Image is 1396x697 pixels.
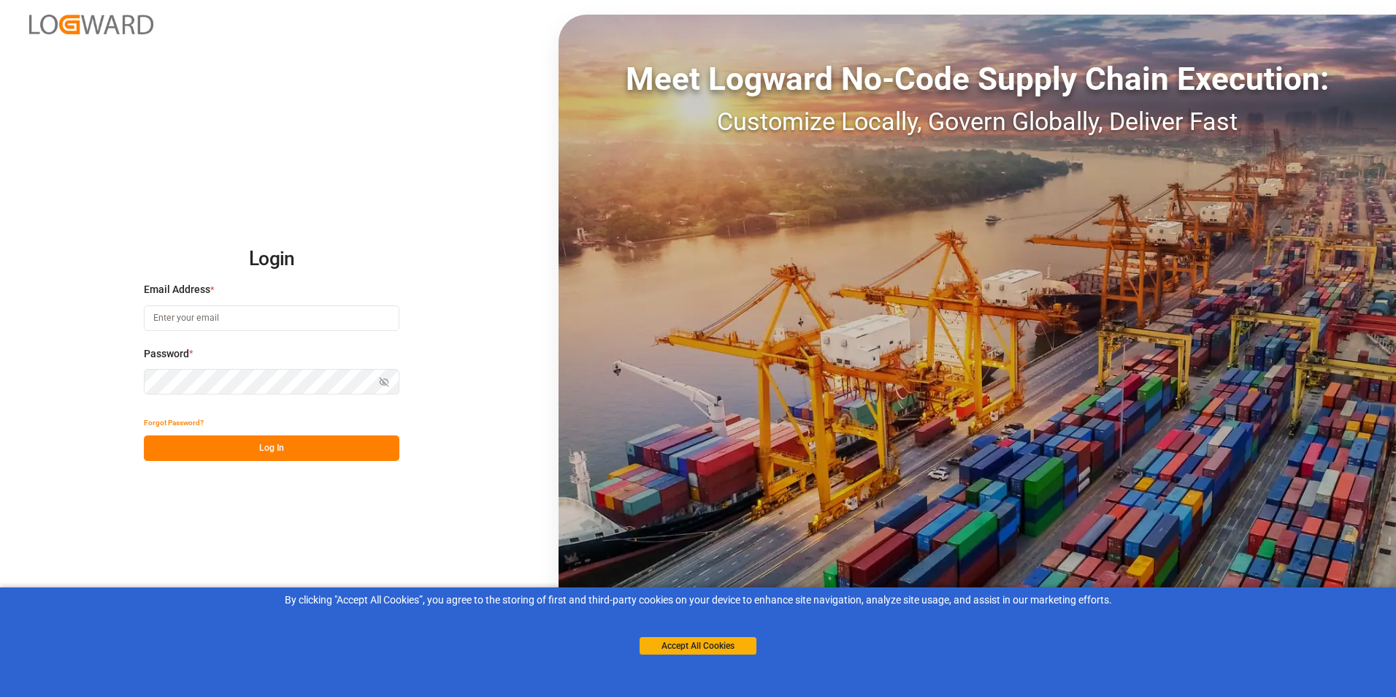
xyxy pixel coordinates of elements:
[559,55,1396,103] div: Meet Logward No-Code Supply Chain Execution:
[144,346,189,362] span: Password
[144,282,210,297] span: Email Address
[144,305,399,331] input: Enter your email
[640,637,756,655] button: Accept All Cookies
[29,15,153,34] img: Logward_new_orange.png
[559,103,1396,140] div: Customize Locally, Govern Globally, Deliver Fast
[144,236,399,283] h2: Login
[144,435,399,461] button: Log In
[144,410,204,435] button: Forgot Password?
[10,593,1386,608] div: By clicking "Accept All Cookies”, you agree to the storing of first and third-party cookies on yo...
